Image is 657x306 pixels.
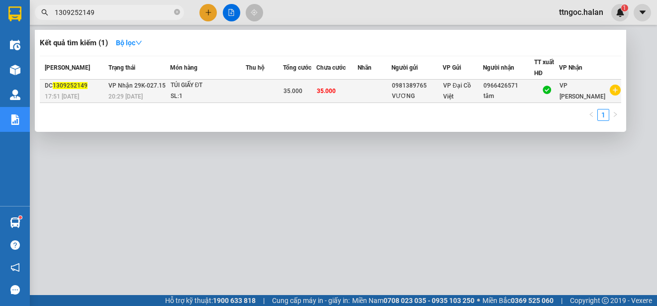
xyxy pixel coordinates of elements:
span: Tổng cước [283,64,311,71]
div: 0966426571 [483,81,534,91]
img: warehouse-icon [10,40,20,50]
span: Người gửi [391,64,418,71]
span: VP Đại Cồ Việt [443,82,471,100]
span: 1309252149 [53,82,88,89]
span: plus-circle [610,85,621,96]
li: 1 [597,109,609,121]
span: right [612,111,618,117]
span: Chưa cước [316,64,346,71]
span: 35.000 [317,88,336,95]
div: DC [45,81,105,91]
span: 20:29 [DATE] [108,93,143,100]
input: Tìm tên, số ĐT hoặc mã đơn [55,7,172,18]
span: Trạng thái [108,64,135,71]
span: VP [PERSON_NAME] [560,82,605,100]
span: TT xuất HĐ [534,59,554,77]
sup: 1 [19,216,22,219]
li: Previous Page [585,109,597,121]
span: VP Nhận 29K-027.15 [108,82,166,89]
img: warehouse-icon [10,90,20,100]
span: left [588,111,594,117]
span: VP Nhận [559,64,582,71]
span: 35.000 [283,88,302,95]
span: [PERSON_NAME] [45,64,90,71]
span: message [10,285,20,295]
span: Món hàng [170,64,197,71]
span: search [41,9,48,16]
span: question-circle [10,240,20,250]
span: 17:51 [DATE] [45,93,79,100]
span: VP Gửi [443,64,461,71]
strong: Bộ lọc [116,39,142,47]
span: down [135,39,142,46]
img: warehouse-icon [10,217,20,228]
span: notification [10,263,20,272]
span: Người nhận [483,64,514,71]
li: Next Page [609,109,621,121]
a: 1 [598,109,609,120]
button: Bộ lọcdown [108,35,150,51]
span: close-circle [174,8,180,17]
div: VƯƠNG [392,91,442,102]
button: right [609,109,621,121]
img: solution-icon [10,114,20,125]
div: 0981389765 [392,81,442,91]
span: close-circle [174,9,180,15]
button: left [585,109,597,121]
span: Thu hộ [246,64,265,71]
img: logo-vxr [8,6,21,21]
span: Nhãn [358,64,372,71]
img: warehouse-icon [10,65,20,75]
h3: Kết quả tìm kiếm ( 1 ) [40,38,108,48]
div: tâm [483,91,534,102]
div: TÚI GIẤY ĐT [171,80,245,91]
div: SL: 1 [171,91,245,102]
